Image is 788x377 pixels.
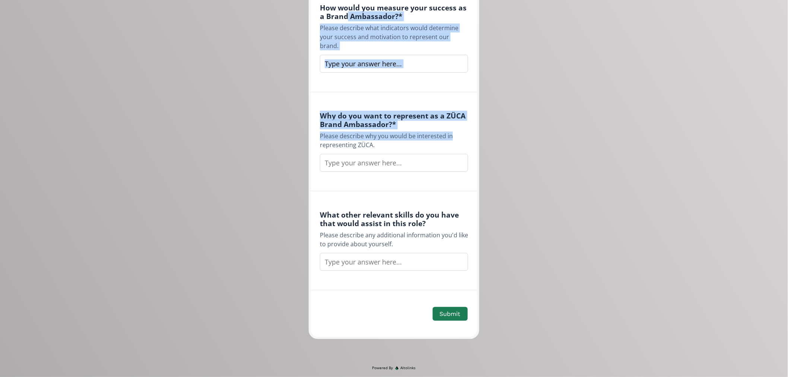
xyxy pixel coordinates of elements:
[320,210,468,228] h4: What other relevant skills do you have that would assist in this role?
[395,366,399,370] img: favicon-32x32.png
[320,111,468,129] h4: Why do you want to represent as a ZÜCA Brand Ambassador? *
[320,23,468,50] div: Please describe what indicators would determine your success and motivation to represent our brand.
[320,154,468,172] input: Type your answer here...
[320,55,468,73] input: Type your answer here...
[320,253,468,271] input: Type your answer here...
[401,365,416,371] span: Altolinks
[320,231,468,248] div: Please describe any additional information you'd like to provide about yourself.
[433,307,468,321] button: Submit
[372,365,393,371] span: Powered By
[306,365,482,371] a: Powered ByAltolinks
[320,3,468,20] h4: How would you measure your success as a Brand Ambassador? *
[320,132,468,149] div: Please describe why you would be interested in representing ZÜCA.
